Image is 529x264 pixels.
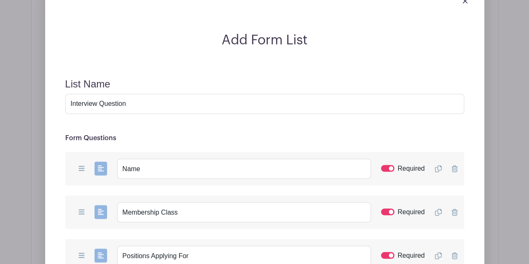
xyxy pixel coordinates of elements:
[55,32,474,48] h2: Add Form List
[398,163,425,173] label: Required
[117,202,371,222] input: Type your Question
[117,159,371,179] input: Type your Question
[398,250,425,260] label: Required
[65,94,464,114] input: e.g. Things or volunteers we need for the event
[65,134,464,142] h6: Form Questions
[65,78,110,90] label: List Name
[398,207,425,217] label: Required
